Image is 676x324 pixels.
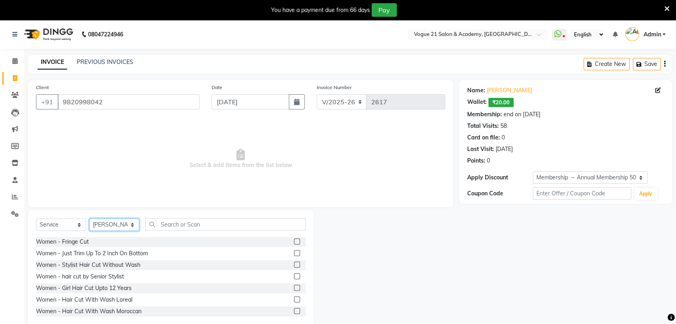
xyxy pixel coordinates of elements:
span: ₹20.00 [488,98,514,107]
a: [PERSON_NAME] [487,86,532,95]
div: Women - Stylist Hair Cut Without Wash [36,261,140,269]
div: Total Visits: [467,122,499,130]
button: Create New [584,58,630,70]
button: Pay [372,3,397,17]
div: 58 [500,122,507,130]
a: PREVIOUS INVOICES [77,58,133,66]
div: Name: [467,86,485,95]
button: Save [633,58,661,70]
img: logo [20,23,75,46]
div: Apply Discount [467,173,533,182]
input: Enter Offer / Coupon Code [533,187,631,200]
div: Women - Hair Cut With Wash Loreal [36,296,132,304]
b: 08047224946 [88,23,123,46]
label: Date [212,84,222,91]
button: Apply [634,188,657,200]
div: 0 [502,133,505,142]
input: Search by Name/Mobile/Email/Code [58,94,200,109]
div: end on [DATE] [504,110,540,119]
div: Women - Hair Cut With Wash Moroccan [36,307,142,316]
div: Women - Just Trim Up To 2 Inch On Bottom [36,249,148,258]
div: Coupon Code [467,189,533,198]
div: Women - Fringe Cut [36,238,89,246]
span: Admin [643,30,661,39]
label: Client [36,84,49,91]
div: Wallet: [467,98,487,107]
div: Women - Girl Hair Cut Upto 12 Years [36,284,132,292]
img: Admin [625,27,639,41]
div: [DATE] [496,145,513,153]
span: Select & add items from the list below [36,119,445,199]
a: INVOICE [38,55,67,70]
div: Card on file: [467,133,500,142]
label: Invoice Number [317,84,352,91]
input: Search or Scan [145,218,306,231]
div: Women - hair cut by Senior Stylist [36,272,124,281]
div: Membership: [467,110,502,119]
div: Last Visit: [467,145,494,153]
div: 0 [487,157,490,165]
div: Points: [467,157,485,165]
button: +91 [36,94,58,109]
div: You have a payment due from 66 days [271,6,370,14]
